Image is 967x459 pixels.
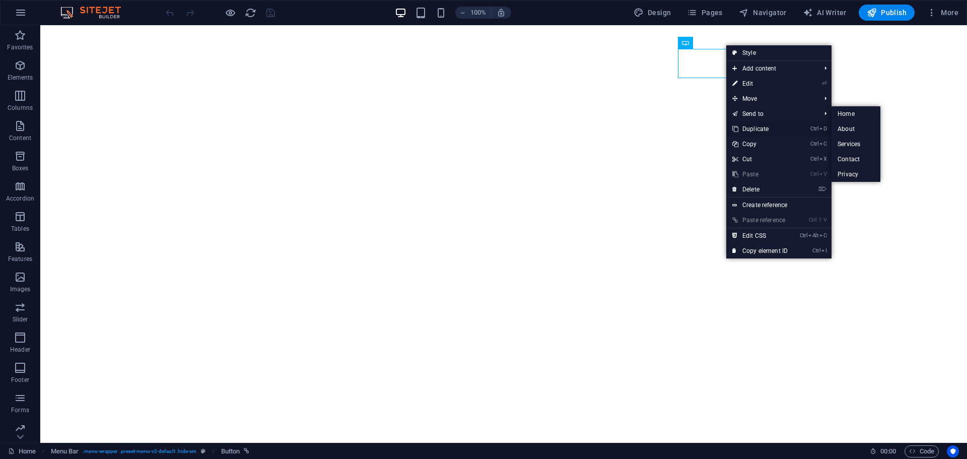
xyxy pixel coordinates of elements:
i: Ctrl [810,156,818,162]
i: Ctrl [809,217,817,223]
i: I [821,247,826,254]
i: V [823,217,826,223]
i: Ctrl [810,141,818,147]
i: V [819,171,826,177]
a: Contact [832,152,880,167]
a: Privacy [832,167,880,182]
a: Ctrl⇧VPaste reference [726,213,794,228]
a: About [832,121,880,137]
i: C [819,141,826,147]
a: CtrlDDuplicate [726,121,794,137]
a: Create reference [726,198,832,213]
a: Style [726,45,832,60]
a: CtrlICopy element ID [726,243,794,258]
span: Move [726,91,816,106]
i: Ctrl [812,247,820,254]
i: Ctrl [810,125,818,132]
span: Add content [726,61,816,76]
i: ⇧ [818,217,822,223]
i: D [819,125,826,132]
i: ⏎ [822,80,826,87]
a: Home [832,106,880,121]
a: CtrlAltCEdit CSS [726,228,794,243]
i: Ctrl [810,171,818,177]
i: Ctrl [800,232,808,239]
a: ⏎Edit [726,76,794,91]
i: X [819,156,826,162]
a: Services [832,137,880,152]
a: ⌦Delete [726,182,794,197]
i: ⌦ [818,186,826,192]
a: CtrlVPaste [726,167,794,182]
i: Alt [808,232,818,239]
i: C [819,232,826,239]
a: Send to [726,106,816,121]
a: CtrlCCopy [726,137,794,152]
a: CtrlXCut [726,152,794,167]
